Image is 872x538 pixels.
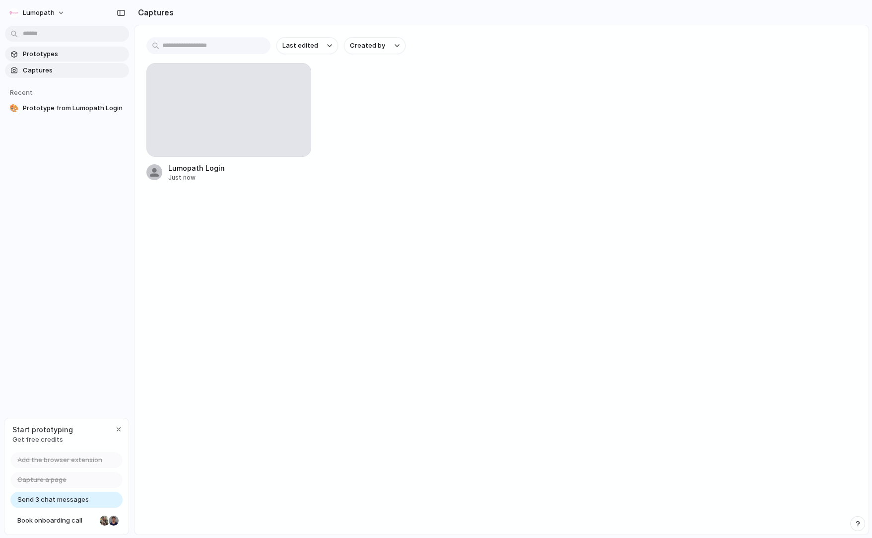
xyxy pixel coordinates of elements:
span: Prototypes [23,49,125,59]
div: Christian Iacullo [108,515,120,527]
span: Prototype from Lumopath Login [23,103,125,113]
span: Last edited [282,41,318,51]
a: Prototypes [5,47,129,62]
div: Nicole Kubica [99,515,111,527]
span: Send 3 chat messages [17,495,89,505]
div: Just now [168,173,311,182]
span: Book onboarding call [17,516,96,526]
span: Recent [10,88,33,96]
a: 🎨Prototype from Lumopath Login [5,101,129,116]
span: Add the browser extension [17,455,102,465]
span: Capture a page [17,475,67,485]
span: Start prototyping [12,424,73,435]
span: Created by [350,41,385,51]
span: Lumopath [23,8,55,18]
a: Captures [5,63,129,78]
button: Created by [344,37,405,54]
span: Get free credits [12,435,73,445]
span: Captures [23,66,125,75]
button: Last edited [276,37,338,54]
button: Lumopath [5,5,70,21]
h2: Captures [134,6,174,18]
a: Book onboarding call [10,513,123,529]
div: 🎨 [9,103,19,113]
span: Lumopath Login [168,163,311,173]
